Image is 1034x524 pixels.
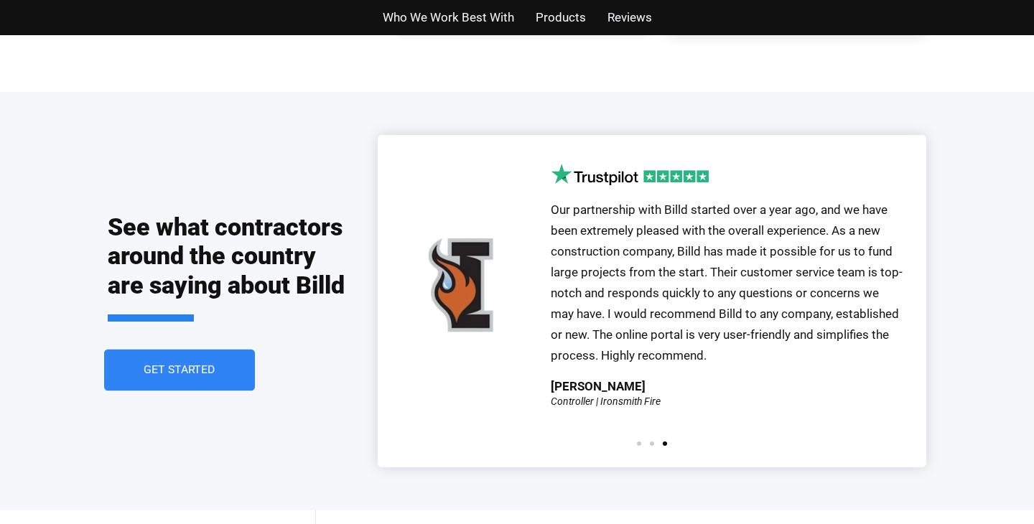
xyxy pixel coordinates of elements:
div: 3 / 3 [399,164,905,426]
span: Go to slide 2 [650,441,654,446]
div: [PERSON_NAME] [551,380,646,393]
a: Get Started [104,350,255,391]
span: Get Started [144,365,215,376]
span: Go to slide 1 [637,441,641,446]
h2: See what contractors around the country are saying about Billd [108,212,349,322]
a: Who We Work Best With [383,7,514,28]
span: Our partnership with Billd started over a year ago, and we have been extremely pleased with the o... [551,202,903,362]
a: Products [536,7,586,28]
div: Controller | Ironsmith Fire [551,396,661,406]
a: Reviews [607,7,652,28]
span: Go to slide 3 [663,441,667,446]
